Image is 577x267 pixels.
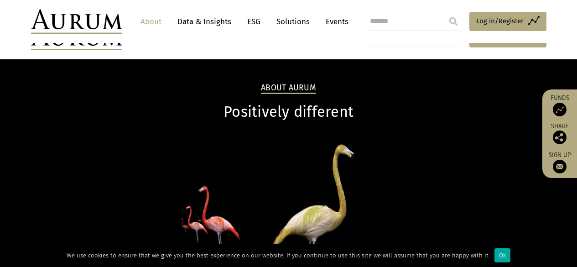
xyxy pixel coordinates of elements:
[553,160,567,173] img: Sign up to our newsletter
[243,13,265,30] a: ESG
[261,83,316,94] h2: About Aurum
[494,248,510,262] div: Ok
[469,12,546,31] a: Log in/Register
[136,13,166,30] a: About
[444,12,463,31] input: Submit
[553,103,567,116] img: Access Funds
[547,123,572,144] div: Share
[31,9,122,34] img: Aurum
[476,16,524,26] span: Log in/Register
[31,103,546,121] h1: Positively different
[553,131,567,144] img: Share this post
[272,13,314,30] a: Solutions
[547,94,572,116] a: Funds
[173,13,236,30] a: Data & Insights
[547,151,572,173] a: Sign up
[321,13,348,30] a: Events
